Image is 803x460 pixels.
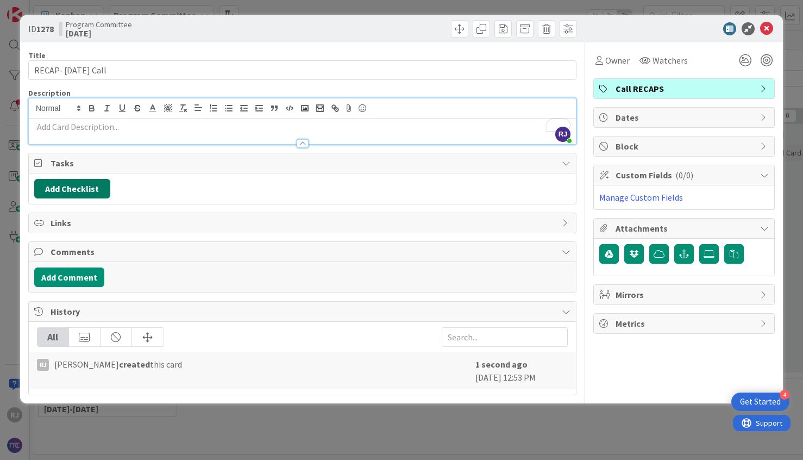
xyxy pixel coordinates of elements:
[780,390,789,400] div: 4
[616,288,755,301] span: Mirrors
[616,82,755,95] span: Call RECAPS
[66,20,132,29] span: Program Committee
[28,60,576,80] input: type card name here...
[28,51,46,60] label: Title
[28,22,54,35] span: ID
[731,393,789,411] div: Open Get Started checklist, remaining modules: 4
[555,127,570,142] span: RJ
[36,23,54,34] b: 1278
[442,327,568,347] input: Search...
[740,396,781,407] div: Get Started
[51,245,556,258] span: Comments
[29,119,576,144] div: To enrich screen reader interactions, please activate Accessibility in Grammarly extension settings
[37,359,49,371] div: RJ
[34,179,110,198] button: Add Checklist
[28,88,71,98] span: Description
[119,359,150,370] b: created
[616,111,755,124] span: Dates
[54,358,182,371] span: [PERSON_NAME] this card
[51,157,556,170] span: Tasks
[675,170,693,181] span: ( 0/0 )
[599,192,683,203] a: Manage Custom Fields
[475,358,568,384] div: [DATE] 12:53 PM
[23,2,49,15] span: Support
[616,317,755,330] span: Metrics
[616,140,755,153] span: Block
[37,328,69,346] div: All
[616,222,755,235] span: Attachments
[616,169,755,182] span: Custom Fields
[51,216,556,229] span: Links
[475,359,528,370] b: 1 second ago
[653,54,688,67] span: Watchers
[66,29,132,38] b: [DATE]
[605,54,630,67] span: Owner
[34,268,104,287] button: Add Comment
[51,305,556,318] span: History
